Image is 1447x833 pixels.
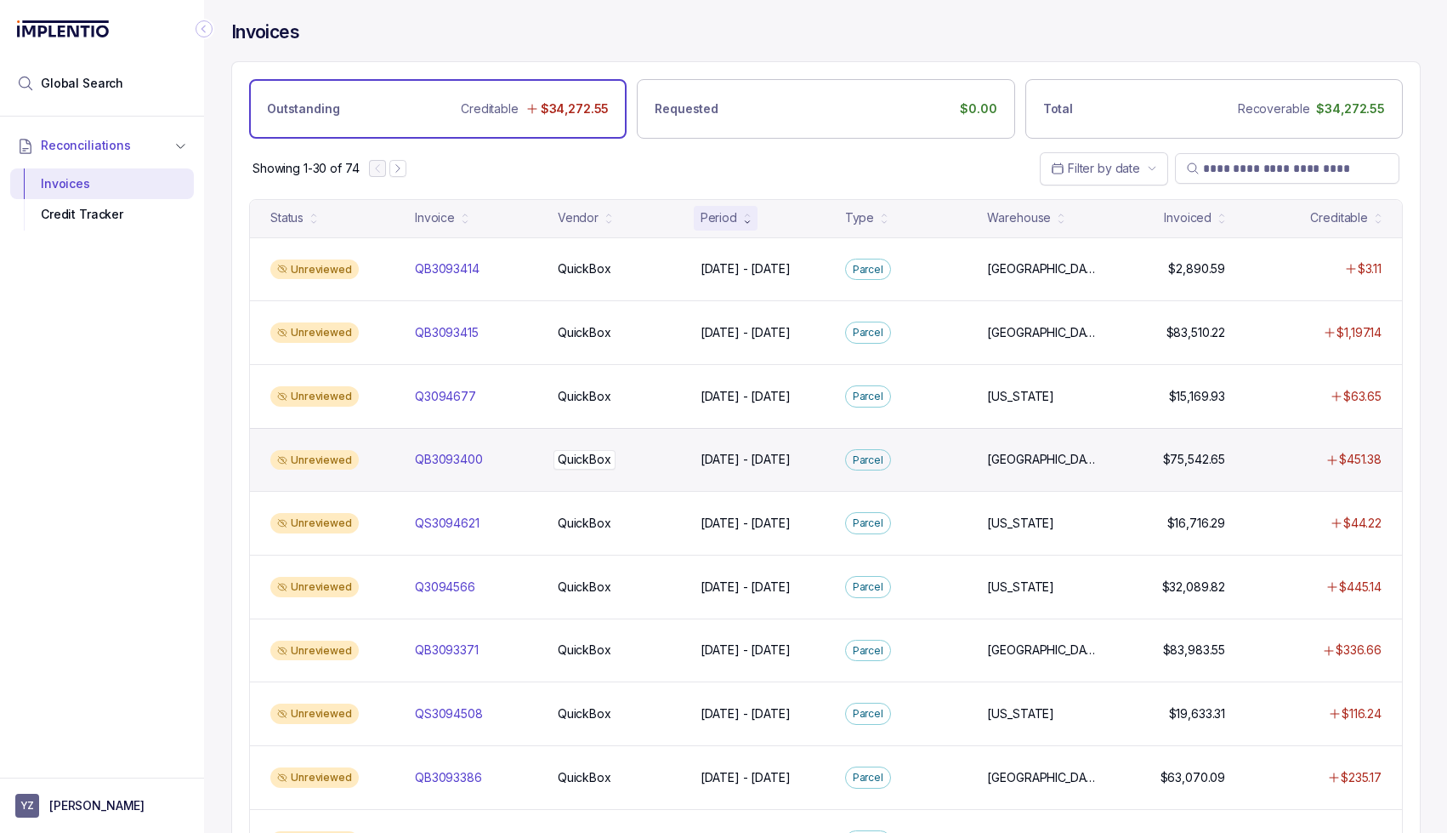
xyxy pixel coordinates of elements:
[1163,642,1226,659] p: $83,983.55
[194,19,214,39] div: Collapse Icon
[987,451,1096,468] p: [GEOGRAPHIC_DATA]
[461,100,519,117] p: Creditable
[270,322,359,343] div: Unreviewed
[1051,160,1140,177] search: Date Range Picker
[853,642,883,659] p: Parcel
[1238,100,1309,117] p: Recoverable
[41,137,131,154] span: Reconciliations
[1163,451,1226,468] p: $75,542.65
[1341,769,1382,786] p: $235.17
[415,388,476,405] p: Q3094677
[389,160,406,177] button: Next Page
[270,450,359,471] div: Unreviewed
[415,324,479,341] p: QB3093415
[987,769,1096,786] p: [GEOGRAPHIC_DATA]
[267,100,339,117] p: Outstanding
[558,705,611,722] p: QuickBox
[853,705,883,722] p: Parcel
[701,209,737,226] div: Period
[270,260,359,280] div: Unreviewed
[415,260,479,277] p: QB3093414
[1164,209,1212,226] div: Invoiced
[541,100,610,117] p: $34,272.55
[553,450,616,469] p: QuickBox
[853,769,883,786] p: Parcel
[701,579,791,596] p: [DATE] - [DATE]
[1339,451,1382,468] p: $451.38
[270,513,359,533] div: Unreviewed
[1160,769,1226,786] p: $63,070.09
[853,452,883,469] p: Parcel
[558,642,611,659] p: QuickBox
[558,209,599,226] div: Vendor
[415,451,483,468] p: QB3093400
[1162,579,1226,596] p: $32,089.82
[10,165,194,234] div: Reconciliations
[1068,161,1140,175] span: Filter by date
[701,260,791,277] p: [DATE] - [DATE]
[1336,642,1382,659] p: $336.66
[415,705,483,722] p: QS3094508
[1336,324,1382,341] p: $1,197.14
[270,767,359,788] div: Unreviewed
[701,324,791,341] p: [DATE] - [DATE]
[1339,579,1382,596] p: $445.14
[270,641,359,661] div: Unreviewed
[1316,100,1385,117] p: $34,272.55
[987,388,1054,405] p: [US_STATE]
[231,20,299,44] h4: Invoices
[41,75,123,92] span: Global Search
[558,324,611,341] p: QuickBox
[960,100,996,117] p: $0.00
[1343,388,1382,405] p: $63.65
[253,160,359,177] p: Showing 1-30 of 74
[1168,260,1225,277] p: $2,890.59
[415,515,479,532] p: QS3094621
[415,579,475,596] p: Q3094566
[987,515,1054,532] p: [US_STATE]
[1343,515,1382,532] p: $44.22
[10,127,194,164] button: Reconciliations
[15,794,39,818] span: User initials
[853,324,883,341] p: Parcel
[1358,260,1382,277] p: $3.11
[1169,388,1226,405] p: $15,169.93
[987,642,1096,659] p: [GEOGRAPHIC_DATA]
[558,388,611,405] p: QuickBox
[853,388,883,405] p: Parcel
[987,324,1096,341] p: [GEOGRAPHIC_DATA]
[558,579,611,596] p: QuickBox
[558,769,611,786] p: QuickBox
[987,209,1051,226] div: Warehouse
[1342,705,1382,722] p: $116.24
[415,209,455,226] div: Invoice
[1166,324,1226,341] p: $83,510.22
[415,642,479,659] p: QB3093371
[853,579,883,596] p: Parcel
[270,577,359,597] div: Unreviewed
[1310,209,1368,226] div: Creditable
[270,704,359,724] div: Unreviewed
[270,386,359,407] div: Unreviewed
[558,260,611,277] p: QuickBox
[987,260,1096,277] p: [GEOGRAPHIC_DATA]
[415,769,482,786] p: QB3093386
[1169,705,1226,722] p: $19,633.31
[701,642,791,659] p: [DATE] - [DATE]
[270,209,304,226] div: Status
[24,168,180,199] div: Invoices
[15,794,189,818] button: User initials[PERSON_NAME]
[701,769,791,786] p: [DATE] - [DATE]
[701,388,791,405] p: [DATE] - [DATE]
[987,579,1054,596] p: [US_STATE]
[24,199,180,230] div: Credit Tracker
[701,705,791,722] p: [DATE] - [DATE]
[853,261,883,278] p: Parcel
[558,515,611,532] p: QuickBox
[49,797,145,814] p: [PERSON_NAME]
[1167,515,1226,532] p: $16,716.29
[845,209,874,226] div: Type
[1043,100,1073,117] p: Total
[253,160,359,177] div: Remaining page entries
[701,451,791,468] p: [DATE] - [DATE]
